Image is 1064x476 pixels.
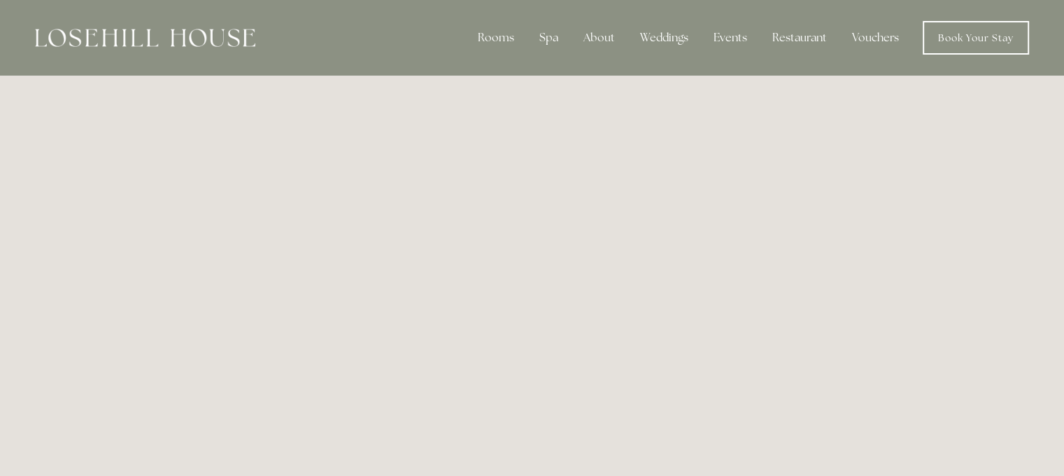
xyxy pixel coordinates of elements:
img: Losehill House [35,29,255,47]
div: Events [702,24,758,52]
div: About [572,24,626,52]
a: Book Your Stay [923,21,1029,55]
div: Restaurant [761,24,838,52]
div: Weddings [629,24,700,52]
div: Spa [528,24,569,52]
a: Vouchers [841,24,910,52]
div: Rooms [467,24,525,52]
